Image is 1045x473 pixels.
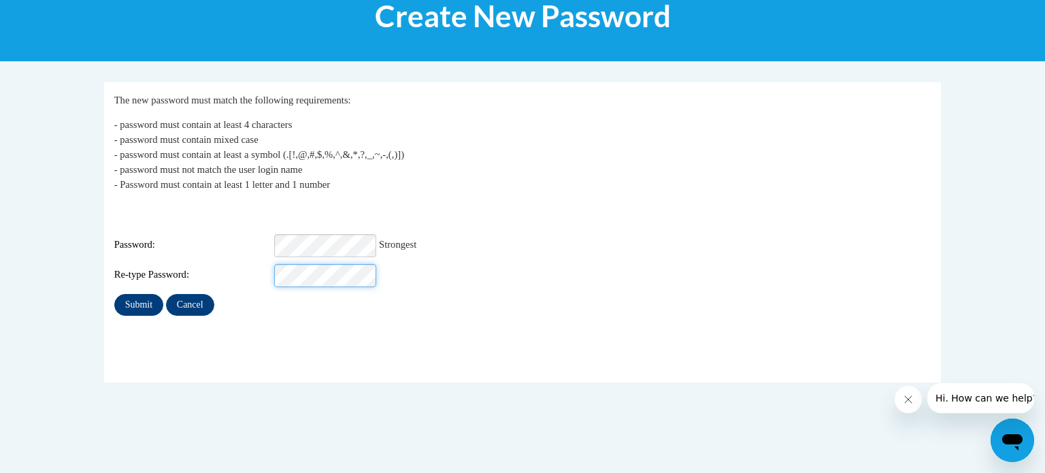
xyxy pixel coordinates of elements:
[166,294,214,316] input: Cancel
[8,10,110,20] span: Hi. How can we help?
[895,386,922,413] iframe: Close message
[114,95,351,105] span: The new password must match the following requirements:
[114,119,404,190] span: - password must contain at least 4 characters - password must contain mixed case - password must ...
[114,267,272,282] span: Re-type Password:
[927,383,1034,413] iframe: Message from company
[114,238,272,252] span: Password:
[379,239,416,250] span: Strongest
[991,419,1034,462] iframe: Button to launch messaging window
[114,294,163,316] input: Submit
